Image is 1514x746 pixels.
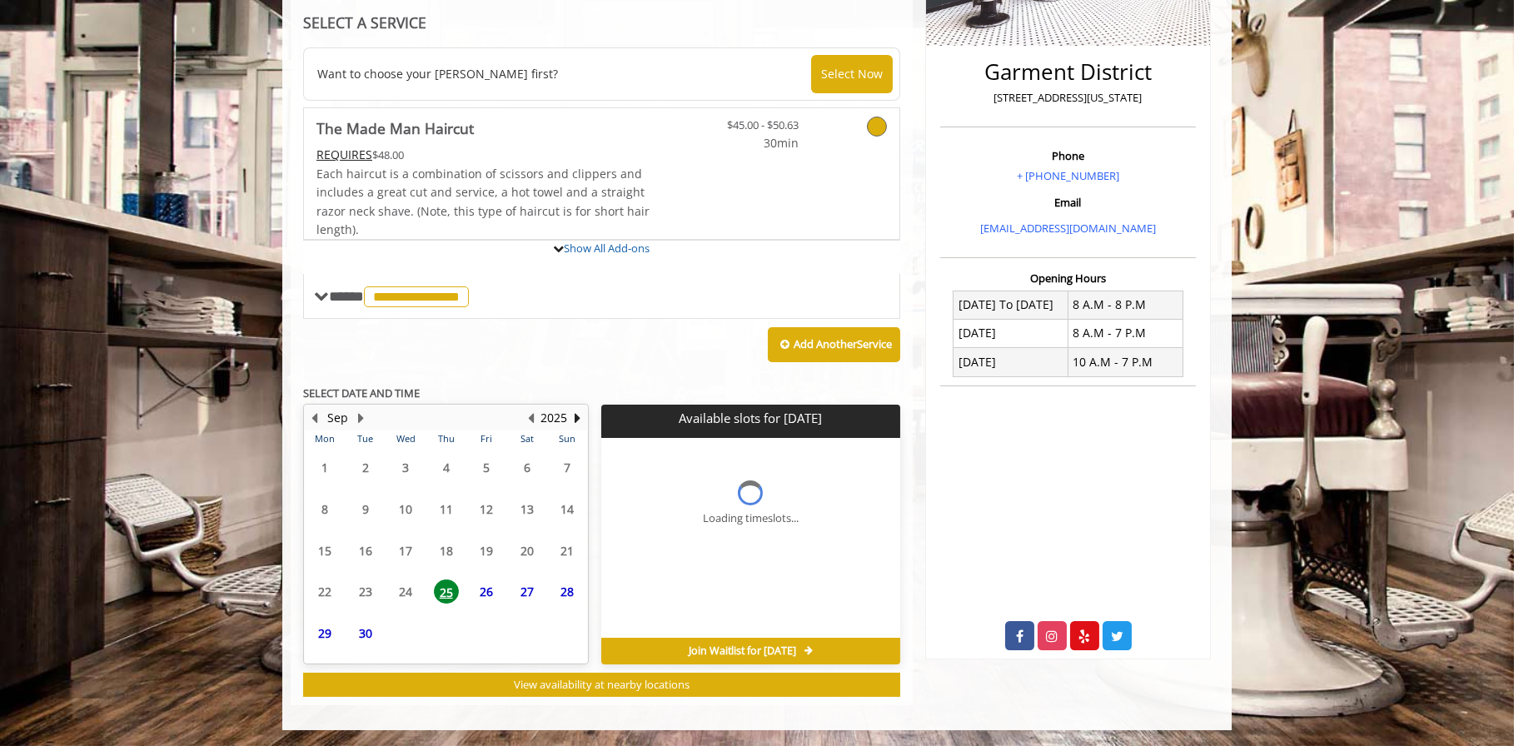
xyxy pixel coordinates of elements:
[355,409,368,427] button: Next Month
[316,117,474,140] b: The Made Man Haircut
[308,409,321,427] button: Previous Month
[474,579,499,604] span: 26
[703,510,799,527] div: Loading timeslots...
[303,15,900,31] div: SELECT A SERVICE
[506,571,546,613] td: Select day27
[345,430,385,447] th: Tue
[944,150,1192,162] h3: Phone
[426,571,466,613] td: Select day25
[940,272,1196,284] h3: Opening Hours
[689,644,796,658] span: Join Waitlist for [DATE]
[954,319,1068,347] td: [DATE]
[608,411,893,425] p: Available slots for [DATE]
[345,613,385,654] td: Select day30
[980,221,1156,236] a: [EMAIL_ADDRESS][DOMAIN_NAME]
[540,409,567,427] button: 2025
[954,291,1068,319] td: [DATE] To [DATE]
[570,409,584,427] button: Next Year
[353,621,378,645] span: 30
[386,430,426,447] th: Wed
[303,239,900,241] div: The Made Man Haircut Add-onS
[1017,168,1119,183] a: + [PHONE_NUMBER]
[316,147,372,162] span: This service needs some Advance to be paid before we block your appointment
[514,677,690,692] span: View availability at nearby locations
[700,108,799,152] a: $45.00 - $50.63
[316,146,651,164] div: $48.00
[316,166,650,237] span: Each haircut is a combination of scissors and clippers and includes a great cut and service, a ho...
[426,430,466,447] th: Thu
[1068,348,1183,376] td: 10 A.M - 7 P.M
[466,571,506,613] td: Select day26
[434,579,459,604] span: 25
[564,241,650,256] a: Show All Add-ons
[303,385,420,400] b: SELECT DATE AND TIME
[794,336,892,351] b: Add Another Service
[944,60,1192,84] h2: Garment District
[305,430,345,447] th: Mon
[1068,291,1183,319] td: 8 A.M - 8 P.M
[944,89,1192,107] p: [STREET_ADDRESS][US_STATE]
[811,55,893,93] button: Select Now
[954,348,1068,376] td: [DATE]
[515,579,540,604] span: 27
[303,673,900,697] button: View availability at nearby locations
[466,430,506,447] th: Fri
[768,327,900,362] button: Add AnotherService
[524,409,537,427] button: Previous Year
[547,430,588,447] th: Sun
[305,613,345,654] td: Select day29
[547,571,588,613] td: Select day28
[1068,319,1183,347] td: 8 A.M - 7 P.M
[328,409,349,427] button: Sep
[317,65,558,83] span: Want to choose your [PERSON_NAME] first?
[555,579,580,604] span: 28
[700,134,799,152] span: 30min
[312,621,337,645] span: 29
[944,196,1192,208] h3: Email
[506,430,546,447] th: Sat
